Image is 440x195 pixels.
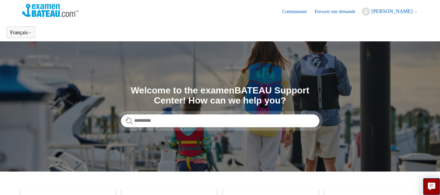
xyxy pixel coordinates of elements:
img: Page d’accueil du Centre d’aide Examen Bateau [22,4,78,17]
a: Envoyer une demande [315,8,362,15]
button: [PERSON_NAME] [362,7,418,16]
span: [PERSON_NAME] [371,8,413,14]
h1: Welcome to the examenBATEAU Support Center! How can we help you? [121,86,319,106]
input: Rechercher [121,114,319,127]
button: Français [10,30,32,35]
button: Live chat [423,178,440,195]
a: Communauté [282,8,313,15]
